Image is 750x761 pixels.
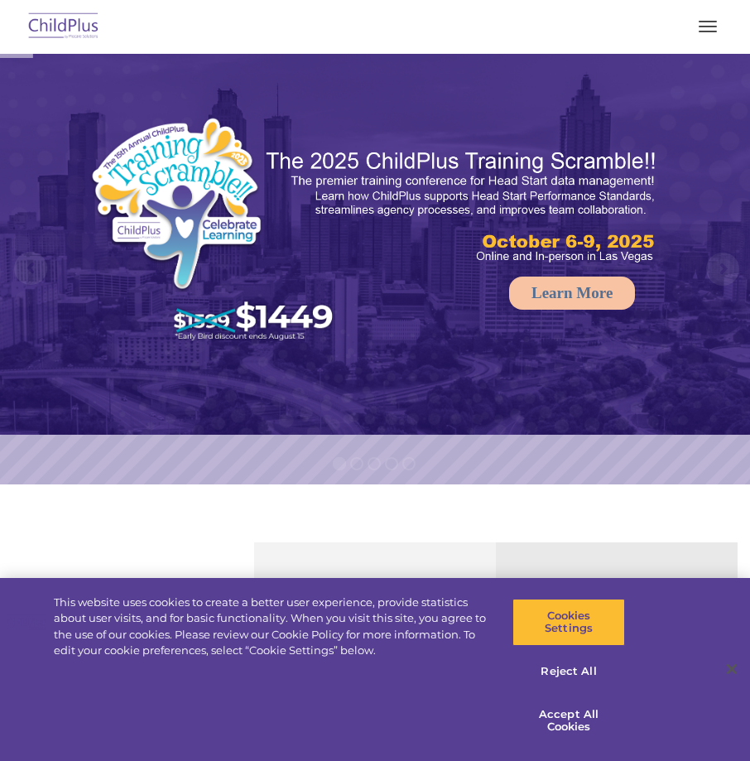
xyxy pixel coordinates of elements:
a: Learn More [509,277,635,310]
button: Close [714,651,750,687]
div: This website uses cookies to create a better user experience, provide statistics about user visit... [54,595,490,659]
img: ChildPlus by Procare Solutions [25,7,103,46]
button: Accept All Cookies [512,697,625,744]
button: Reject All [512,654,625,689]
button: Cookies Settings [512,599,625,646]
